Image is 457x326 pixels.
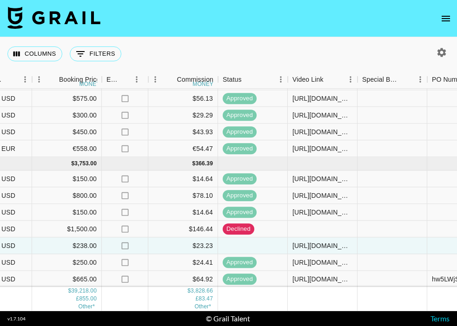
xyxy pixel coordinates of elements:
div: $575.00 [32,91,102,107]
div: $250.00 [32,254,102,271]
div: https://www.tiktok.com/@martin.jovenin/photo/7551170589424094486?lang=en [292,174,352,183]
span: € 558.00 [78,303,95,310]
span: approved [223,191,257,200]
button: Menu [148,72,162,86]
div: $665.00 [32,271,102,288]
div: $56.13 [148,91,218,107]
button: Show filters [70,46,121,61]
div: $23.23 [148,238,218,254]
span: approved [223,111,257,120]
div: $150.00 [32,171,102,188]
button: Menu [130,72,144,86]
div: Special Booking Type [362,71,400,89]
div: $146.44 [148,221,218,238]
div: https://www.tiktok.com/@martin.jovenin/photo/7553167944839089430 [292,208,352,217]
div: $1,500.00 [32,221,102,238]
div: 366.39 [195,160,213,168]
div: 3,753.00 [74,160,97,168]
div: Video Link [288,71,358,89]
div: 3,828.66 [191,287,213,295]
div: © Grail Talent [206,314,250,323]
div: $238.00 [32,238,102,254]
div: Video Link [292,71,324,89]
div: £ [195,295,199,303]
button: open drawer [437,9,455,28]
span: approved [223,144,257,153]
div: €54.47 [148,141,218,157]
div: https://www.tiktok.com/@kimberly.michellee/video/7549405086166830349 [292,191,352,200]
div: $64.92 [148,271,218,288]
span: approved [223,175,257,183]
div: $14.64 [148,204,218,221]
span: approved [223,128,257,137]
div: https://www.tiktok.com/@vichognzza/video/7548844144848948510 [292,241,352,250]
div: $ [187,287,191,295]
div: https://www.tiktok.com/@tia_champken/video/7540765872433024278?lang=en-GB [292,111,352,120]
a: Terms [431,314,450,323]
span: declined [223,225,254,234]
button: Sort [119,73,132,86]
button: Menu [344,72,358,86]
div: https://www.instagram.com/reel/DNGwF0KAvzy/?igsh=MW42aDc2bmN0YTVkcw== [292,144,352,153]
div: money [79,81,100,87]
div: £ [76,295,79,303]
span: approved [223,208,257,217]
div: $14.64 [148,171,218,188]
img: Grail Talent [7,7,100,29]
div: $800.00 [32,188,102,204]
button: Sort [5,73,18,86]
div: Expenses: Remove Commission? [106,71,119,89]
button: Menu [274,72,288,86]
div: $43.93 [148,124,218,141]
div: https://www.tiktok.com/@vichognzza/photo/7548137949565652254?_r=1&_t=ZP-8zaYILEPNqp [292,258,352,267]
div: Status [218,71,288,89]
div: Expenses: Remove Commission? [102,71,148,89]
button: Menu [32,72,46,86]
div: $ [71,160,74,168]
button: Sort [46,73,59,86]
div: money [192,81,213,87]
button: Menu [413,72,427,86]
div: Special Booking Type [358,71,427,89]
div: $29.29 [148,107,218,124]
button: Sort [242,73,255,86]
span: approved [223,94,257,103]
div: v 1.7.104 [7,316,26,322]
div: Commission [177,71,213,89]
div: $24.41 [148,254,218,271]
div: 855.00 [79,295,97,303]
button: Sort [164,73,177,86]
span: approved [223,275,257,284]
div: https://www.tiktok.com/@rastamous3/video/7533288781785582870?lang=en-GB [292,127,352,137]
span: approved [223,258,257,267]
div: $ [68,287,71,295]
div: 83.47 [199,295,213,303]
button: Menu [18,72,32,86]
span: € 54.47 [194,303,211,310]
div: Status [223,71,242,89]
button: Sort [324,73,337,86]
div: $78.10 [148,188,218,204]
div: https://www.tiktok.com/@rastamous3/video/7539238143279566102?lang=en-GB [292,94,352,103]
div: $150.00 [32,204,102,221]
div: $ [192,160,196,168]
div: €558.00 [32,141,102,157]
div: $300.00 [32,107,102,124]
div: https://www.instagram.com/p/DOHO3zqD5hQ/ [292,274,352,284]
div: Booking Price [59,71,100,89]
button: Select columns [7,46,62,61]
div: $450.00 [32,124,102,141]
button: Sort [400,73,413,86]
div: 39,218.00 [71,287,97,295]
